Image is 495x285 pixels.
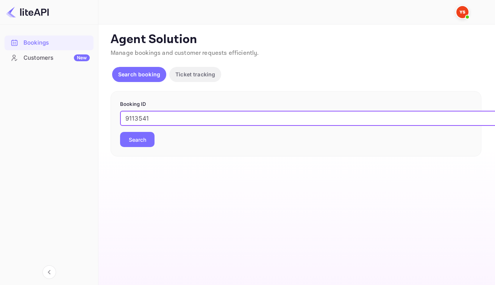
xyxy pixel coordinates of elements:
button: Collapse navigation [42,265,56,279]
img: LiteAPI logo [6,6,49,18]
p: Ticket tracking [175,70,215,78]
a: Bookings [5,36,94,50]
p: Agent Solution [111,32,481,47]
div: Bookings [23,39,90,47]
p: Booking ID [120,101,472,108]
button: Search [120,132,155,147]
div: New [74,54,90,61]
a: CustomersNew [5,51,94,65]
div: Customers [23,54,90,62]
p: Search booking [118,70,160,78]
img: Yandex Support [456,6,468,18]
span: Manage bookings and customer requests efficiently. [111,49,259,57]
